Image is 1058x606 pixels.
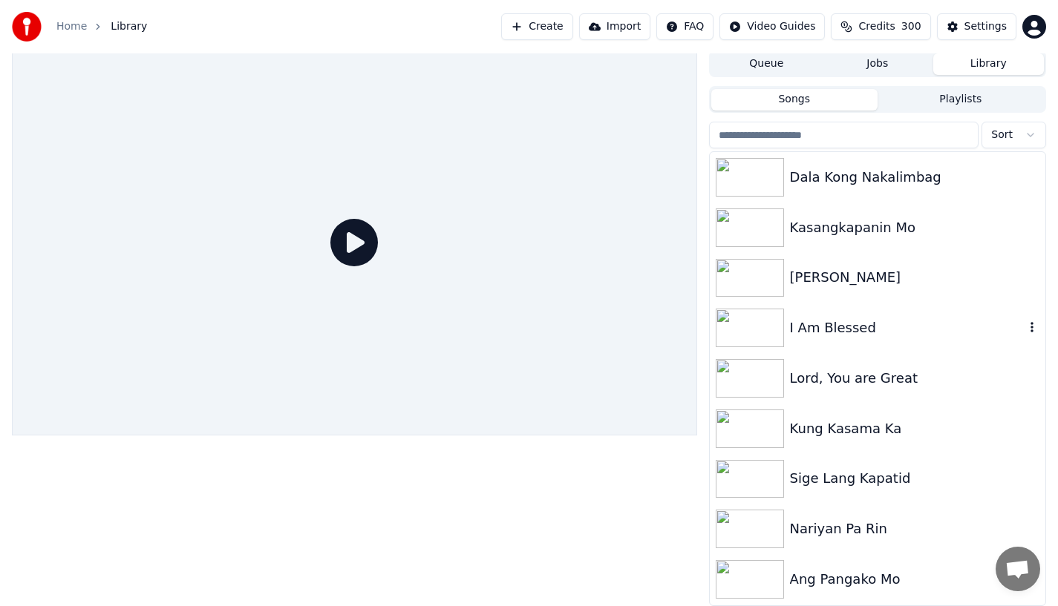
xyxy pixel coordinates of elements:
[937,13,1016,40] button: Settings
[831,13,930,40] button: Credits300
[933,53,1044,75] button: Library
[790,518,1039,539] div: Nariyan Pa Rin
[501,13,573,40] button: Create
[878,89,1044,111] button: Playlists
[719,13,825,40] button: Video Guides
[858,19,895,34] span: Credits
[656,13,714,40] button: FAQ
[822,53,933,75] button: Jobs
[790,418,1039,439] div: Kung Kasama Ka
[579,13,650,40] button: Import
[12,12,42,42] img: youka
[790,267,1039,288] div: [PERSON_NAME]
[790,468,1039,489] div: Sige Lang Kapatid
[790,368,1039,389] div: Lord, You are Great
[964,19,1007,34] div: Settings
[111,19,147,34] span: Library
[996,547,1040,591] div: Open chat
[901,19,921,34] span: 300
[790,317,1025,338] div: I Am Blessed
[790,167,1039,188] div: Dala Kong Nakalimbag
[56,19,87,34] a: Home
[790,569,1039,590] div: Ang Pangako Mo
[711,53,822,75] button: Queue
[56,19,147,34] nav: breadcrumb
[991,128,1013,142] span: Sort
[790,217,1039,238] div: Kasangkapanin Mo
[711,89,878,111] button: Songs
